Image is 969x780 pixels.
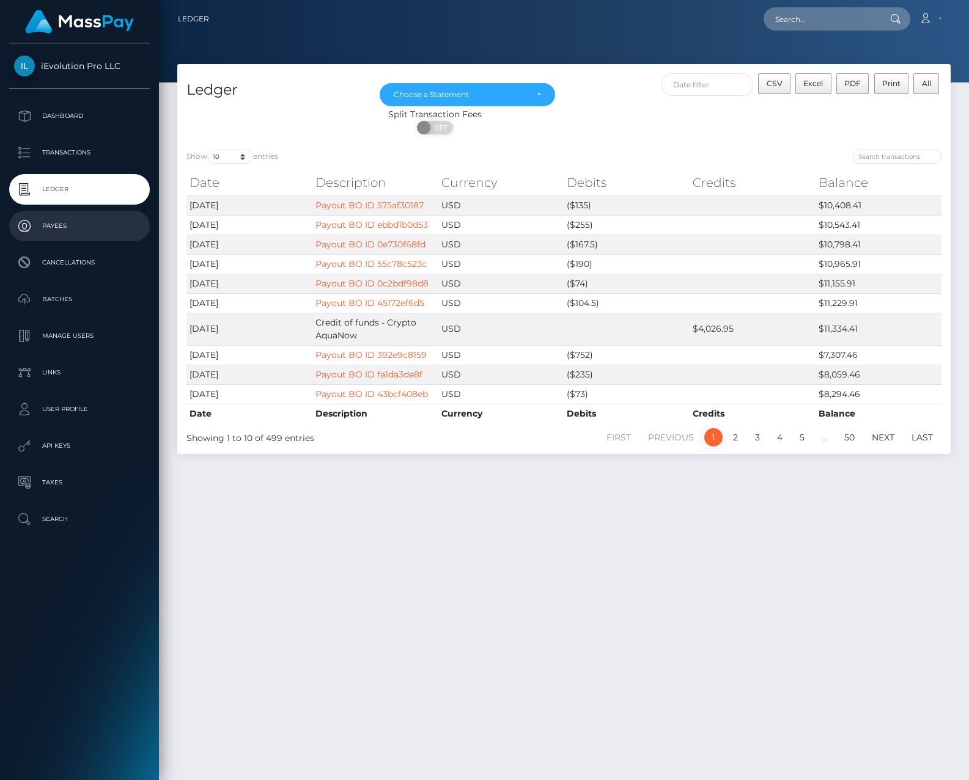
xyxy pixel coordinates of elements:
p: Links [14,363,145,382]
th: Credits [690,170,816,195]
th: Currency [438,170,564,195]
td: [DATE] [186,195,312,215]
td: USD [438,313,564,345]
th: Debits [564,170,690,195]
p: Taxes [14,473,145,492]
button: All [913,73,939,94]
input: Search... [764,7,879,31]
p: User Profile [14,400,145,418]
button: Print [874,73,909,94]
td: ($135) [564,195,690,215]
th: Currency [438,404,564,423]
label: Show entries [186,150,278,164]
td: $10,408.41 [816,195,941,215]
td: USD [438,293,564,313]
td: ($73) [564,384,690,404]
a: Ledger [178,6,209,32]
p: Search [14,510,145,528]
a: Payout BO ID 0c2bdf98d8 [315,278,429,289]
a: Batches [9,284,150,315]
td: $8,294.46 [816,384,941,404]
td: ($74) [564,274,690,293]
a: Dashboard [9,101,150,131]
td: USD [438,365,564,384]
p: Manage Users [14,327,145,345]
p: API Keys [14,437,145,455]
td: [DATE] [186,293,312,313]
a: Payout BO ID 575af30187 [315,200,424,211]
span: Excel [803,79,823,88]
a: Ledger [9,174,150,205]
td: [DATE] [186,274,312,293]
a: Payees [9,211,150,241]
a: Payout BO ID 55c78c523c [315,258,427,269]
button: Choose a Statement [380,83,555,106]
a: User Profile [9,394,150,425]
div: Showing 1 to 10 of 499 entries [186,427,490,445]
a: 1 [704,428,723,446]
td: USD [438,345,564,365]
td: Credit of funds - Crypto AquaNow [312,313,438,345]
th: Date [186,404,312,423]
td: ($235) [564,365,690,384]
td: [DATE] [186,254,312,274]
th: Balance [816,404,941,423]
a: Taxes [9,467,150,498]
p: Ledger [14,180,145,199]
th: Description [312,170,438,195]
td: USD [438,274,564,293]
a: Transactions [9,137,150,168]
td: [DATE] [186,313,312,345]
a: Next [865,428,901,446]
span: CSV [767,79,783,88]
td: ($167.5) [564,235,690,254]
td: $11,334.41 [816,313,941,345]
a: Cancellations [9,247,150,278]
p: Dashboard [14,107,145,125]
td: $8,059.46 [816,365,941,384]
td: [DATE] [186,345,312,365]
td: [DATE] [186,235,312,254]
div: Split Transaction Fees [177,108,693,121]
td: USD [438,384,564,404]
button: CSV [758,73,790,94]
th: Date [186,170,312,195]
a: Payout BO ID 45172ef6d5 [315,297,424,308]
span: All [922,79,931,88]
td: ($752) [564,345,690,365]
td: USD [438,195,564,215]
span: PDF [844,79,861,88]
td: ($104.5) [564,293,690,313]
td: [DATE] [186,215,312,235]
a: Payout BO ID 392e9c8159 [315,349,427,360]
td: [DATE] [186,365,312,384]
img: MassPay Logo [25,10,134,34]
a: Last [905,428,940,446]
td: $10,543.41 [816,215,941,235]
span: OFF [424,121,454,134]
a: 50 [838,428,861,446]
input: Date filter [661,73,754,96]
td: $11,155.91 [816,274,941,293]
th: Credits [690,404,816,423]
span: iEvolution Pro LLC [9,60,150,71]
td: [DATE] [186,384,312,404]
th: Description [312,404,438,423]
td: USD [438,215,564,235]
h4: Ledger [186,79,361,101]
td: $11,229.91 [816,293,941,313]
th: Debits [564,404,690,423]
div: Choose a Statement [394,90,526,100]
td: $4,026.95 [690,313,816,345]
input: Search transactions [853,150,941,164]
th: Balance [816,170,941,195]
button: PDF [836,73,869,94]
p: Payees [14,217,145,235]
td: USD [438,254,564,274]
select: Showentries [207,150,253,164]
a: Payout BO ID 0e730f68fd [315,239,426,250]
span: Print [882,79,901,88]
a: Links [9,357,150,388]
a: Search [9,504,150,534]
a: 4 [770,428,789,446]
